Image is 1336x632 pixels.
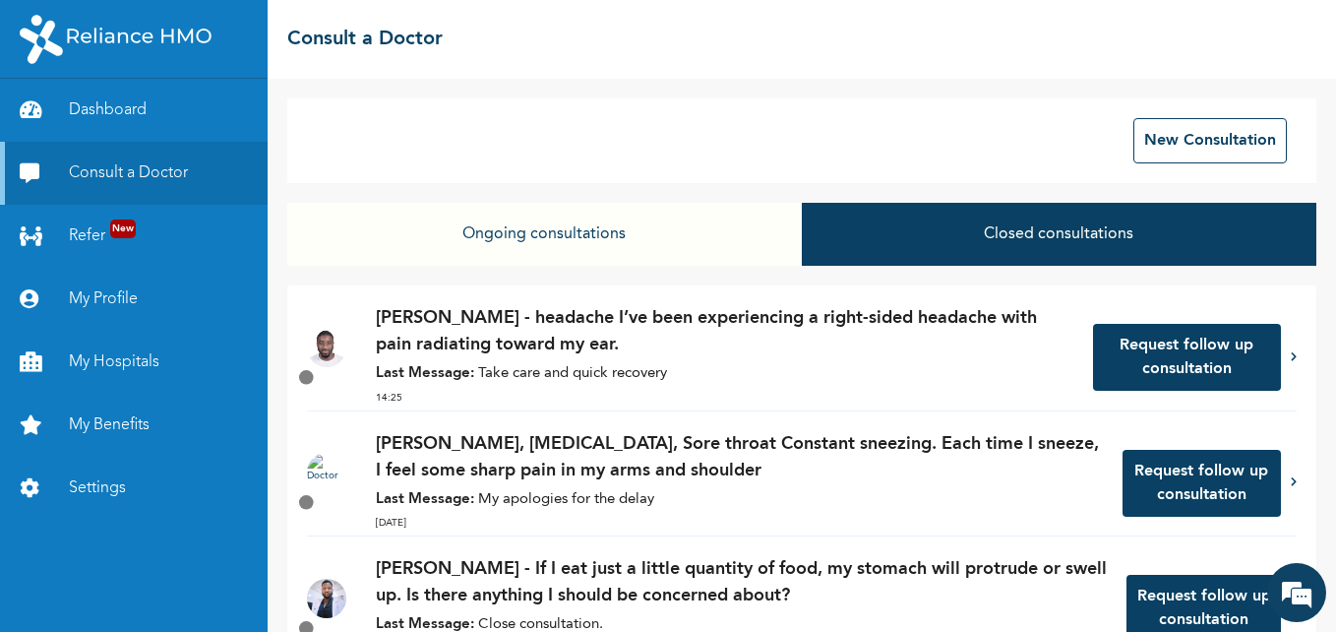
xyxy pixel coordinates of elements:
p: [PERSON_NAME] - headache I’ve been experiencing a right-sided headache with pain radiating toward... [376,305,1073,358]
p: Take care and quick recovery [376,363,1073,386]
p: My apologies for the delay [376,489,1103,512]
div: Chat with us now [102,110,331,136]
div: FAQs [193,530,376,591]
p: [PERSON_NAME] - If I eat just a little quantity of food, my stomach will protrude or swell up. Is... [376,556,1108,609]
img: Doctor [307,579,346,618]
span: New [110,220,136,238]
textarea: Type your message and hit 'Enter' [10,461,375,530]
div: Minimize live chat window [323,10,370,57]
img: Doctor [307,328,346,367]
p: [PERSON_NAME], [MEDICAL_DATA], Sore throat Constant sneezing. Each time I sneeze, I feel some sha... [376,431,1103,484]
button: Ongoing consultations [287,203,802,266]
img: RelianceHMO's Logo [20,15,212,64]
h2: Consult a Doctor [287,25,443,54]
img: Doctor [307,453,346,492]
strong: Last Message: [376,366,474,381]
img: d_794563401_company_1708531726252_794563401 [36,98,80,148]
button: Request follow up consultation [1123,450,1281,517]
button: Closed consultations [802,203,1316,266]
strong: Last Message: [376,492,474,507]
p: 14:25 [376,391,1073,406]
p: [DATE] [376,516,1103,531]
span: We're online! [114,210,272,409]
strong: Last Message: [376,617,474,632]
span: Conversation [10,564,193,578]
button: New Consultation [1133,118,1287,163]
button: Request follow up consultation [1093,324,1281,391]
